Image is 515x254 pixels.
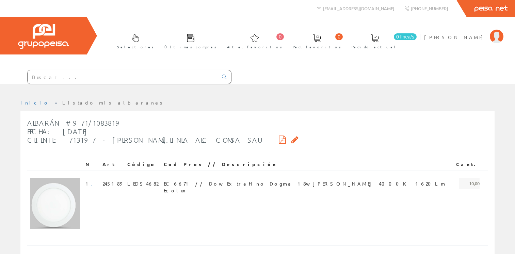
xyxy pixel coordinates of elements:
[62,99,165,106] a: Listado mis albaranes
[18,24,69,49] img: Grupo Peisa
[164,178,451,189] span: EC-6671 // Dow.Extrafino Dogma 18w [PERSON_NAME] 4000K 1620Lm Ecolux
[91,180,97,187] a: .
[279,137,286,142] i: Descargar PDF
[110,28,157,53] a: Selectores
[27,119,262,144] span: Albarán #971/1083819 Fecha: [DATE] Cliente: 713197 - [PERSON_NAME].LINEA ALC COMSA SAU
[30,178,80,229] img: Foto artículo (147.10743801653x150)
[335,33,343,40] span: 0
[411,5,448,11] span: [PHONE_NUMBER]
[100,158,125,171] th: Art
[323,5,394,11] span: [EMAIL_ADDRESS][DOMAIN_NAME]
[20,99,49,106] a: Inicio
[28,70,218,84] input: Buscar ...
[102,178,122,189] span: 245189
[291,137,299,142] i: Solicitar por email copia firmada
[424,28,503,35] a: [PERSON_NAME]
[125,158,161,171] th: Código
[161,158,453,171] th: Cod Prov // Descripción
[424,34,486,41] span: [PERSON_NAME]
[276,33,284,40] span: 0
[85,178,97,189] span: 1
[394,33,417,40] span: 0 línea/s
[83,158,100,171] th: N
[227,44,282,50] span: Arte. favoritos
[345,28,418,53] a: 0 línea/s Pedido actual
[158,28,220,53] a: Últimas compras
[352,44,398,50] span: Pedido actual
[127,178,158,189] span: LEDS4682
[117,44,154,50] span: Selectores
[453,158,482,171] th: Cant.
[459,178,480,189] span: 10,00
[293,44,341,50] span: Ped. favoritos
[164,44,216,50] span: Últimas compras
